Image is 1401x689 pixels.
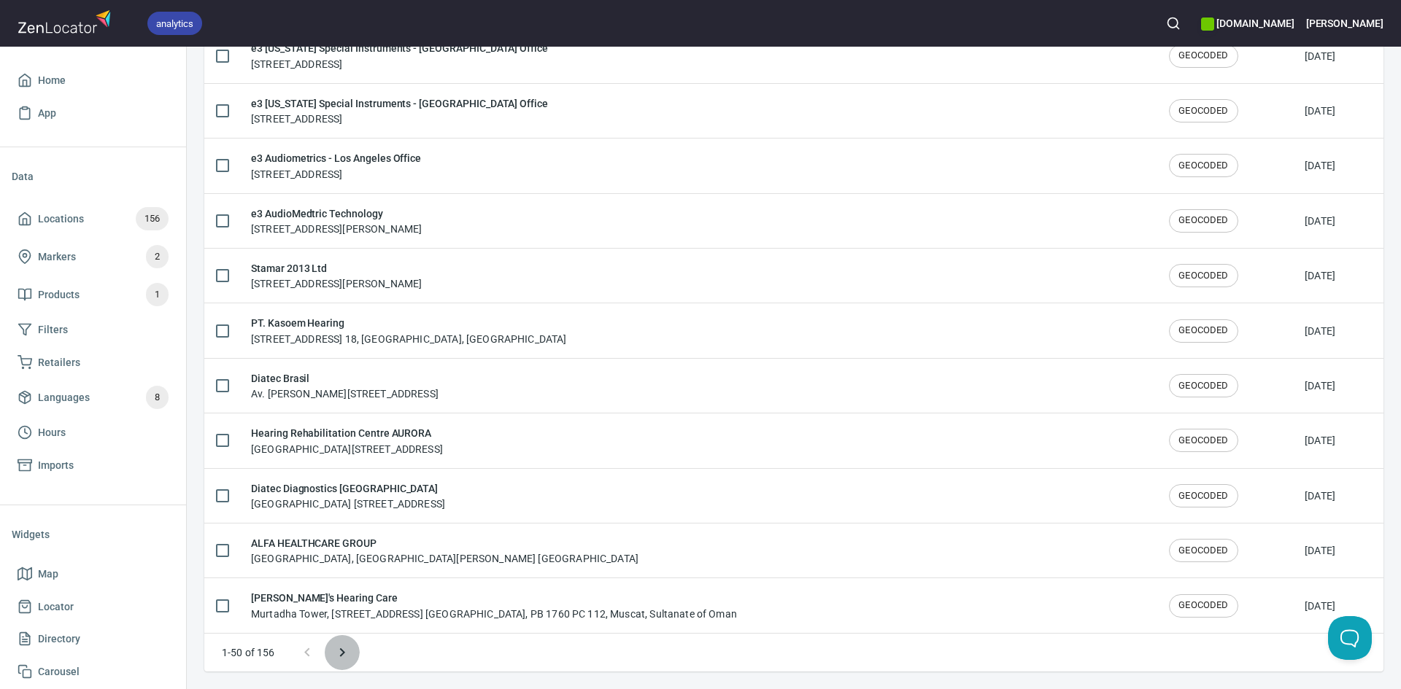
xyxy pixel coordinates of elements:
span: GEOCODED [1170,214,1237,227]
div: Manage your apps [1201,7,1294,39]
span: GEOCODED [1170,599,1237,612]
h6: [PERSON_NAME] [1306,15,1383,31]
span: GEOCODED [1170,324,1237,338]
li: Widgets [12,517,174,552]
a: Markers2 [12,238,174,276]
li: Data [12,159,174,194]
a: Retailers [12,346,174,379]
div: [STREET_ADDRESS] [251,96,548,126]
img: zenlocator [18,6,115,37]
a: Home [12,64,174,97]
span: App [38,104,56,122]
span: Carousel [38,663,80,681]
span: Markers [38,248,76,266]
div: [STREET_ADDRESS][PERSON_NAME] [251,206,422,236]
div: [DATE] [1305,324,1335,338]
span: 156 [136,211,169,227]
div: [STREET_ADDRESS] [251,150,421,181]
button: Search [1157,7,1189,39]
div: Av. [PERSON_NAME][STREET_ADDRESS] [251,370,439,401]
h6: [DOMAIN_NAME] [1201,15,1294,31]
span: 2 [146,249,169,265]
a: Hours [12,416,174,449]
iframe: Help Scout Beacon - Open [1328,616,1372,660]
button: [PERSON_NAME] [1306,7,1383,39]
span: Home [38,71,66,90]
h6: Hearing Rehabilitation Centre AURORA [251,425,443,441]
span: Languages [38,389,90,407]
button: Next page [325,635,360,670]
div: [DATE] [1305,378,1335,393]
div: [STREET_ADDRESS][PERSON_NAME] [251,260,422,291]
h6: e3 AudioMedtric Technology [251,206,422,222]
div: [GEOGRAPHIC_DATA], [GEOGRAPHIC_DATA][PERSON_NAME] [GEOGRAPHIC_DATA] [251,535,638,566]
a: Directory [12,623,174,655]
span: GEOCODED [1170,489,1237,503]
a: Languages8 [12,378,174,416]
div: [DATE] [1305,214,1335,228]
span: 1 [146,287,169,303]
span: GEOCODED [1170,269,1237,283]
div: [GEOGRAPHIC_DATA] [STREET_ADDRESS] [251,480,445,511]
span: GEOCODED [1170,104,1237,118]
div: [DATE] [1305,268,1335,283]
h6: e3 Audiometrics - Los Angeles Office [251,150,421,166]
span: Hours [38,424,66,442]
div: [GEOGRAPHIC_DATA][STREET_ADDRESS] [251,425,443,456]
span: Retailers [38,354,80,372]
span: Map [38,565,58,583]
span: 8 [146,389,169,406]
span: GEOCODED [1170,434,1237,448]
span: GEOCODED [1170,379,1237,393]
span: Locator [38,598,74,616]
p: 1-50 of 156 [222,645,275,660]
h6: PT. Kasoem Hearing [251,315,567,331]
div: [DATE] [1305,599,1335,613]
a: Carousel [12,655,174,688]
a: App [12,97,174,130]
h6: [PERSON_NAME]'s Hearing Care [251,590,737,606]
h6: Diatec Diagnostics [GEOGRAPHIC_DATA] [251,480,445,497]
a: Products1 [12,276,174,314]
a: Map [12,558,174,591]
div: [STREET_ADDRESS] [251,40,548,71]
span: Products [38,286,80,304]
div: [DATE] [1305,488,1335,503]
span: Directory [38,630,80,648]
h6: Diatec Brasil [251,370,439,386]
div: [DATE] [1305,433,1335,448]
h6: Stamar 2013 Ltd [251,260,422,276]
button: color-6DC700 [1201,17,1214,31]
div: analytics [147,12,202,35]
div: Murtadha Tower, [STREET_ADDRESS] [GEOGRAPHIC_DATA], PB 1760 PC 112, Muscat, Sultanate of Oman [251,590,737,620]
h6: e3 [US_STATE] Special Instruments - [GEOGRAPHIC_DATA] Office [251,96,548,112]
span: Imports [38,456,74,475]
div: [DATE] [1305,104,1335,118]
a: Locations156 [12,200,174,238]
span: GEOCODED [1170,159,1237,173]
span: GEOCODED [1170,49,1237,63]
span: Filters [38,321,68,339]
div: [DATE] [1305,158,1335,173]
a: Imports [12,449,174,482]
h6: e3 [US_STATE] Special Instruments - [GEOGRAPHIC_DATA] Office [251,40,548,56]
span: analytics [147,16,202,31]
div: [STREET_ADDRESS] 18, [GEOGRAPHIC_DATA], [GEOGRAPHIC_DATA] [251,315,567,346]
span: GEOCODED [1170,544,1237,558]
span: Locations [38,210,84,228]
a: Filters [12,314,174,346]
div: [DATE] [1305,543,1335,558]
div: [DATE] [1305,49,1335,63]
a: Locator [12,591,174,623]
h6: ALFA HEALTHCARE GROUP [251,535,638,551]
